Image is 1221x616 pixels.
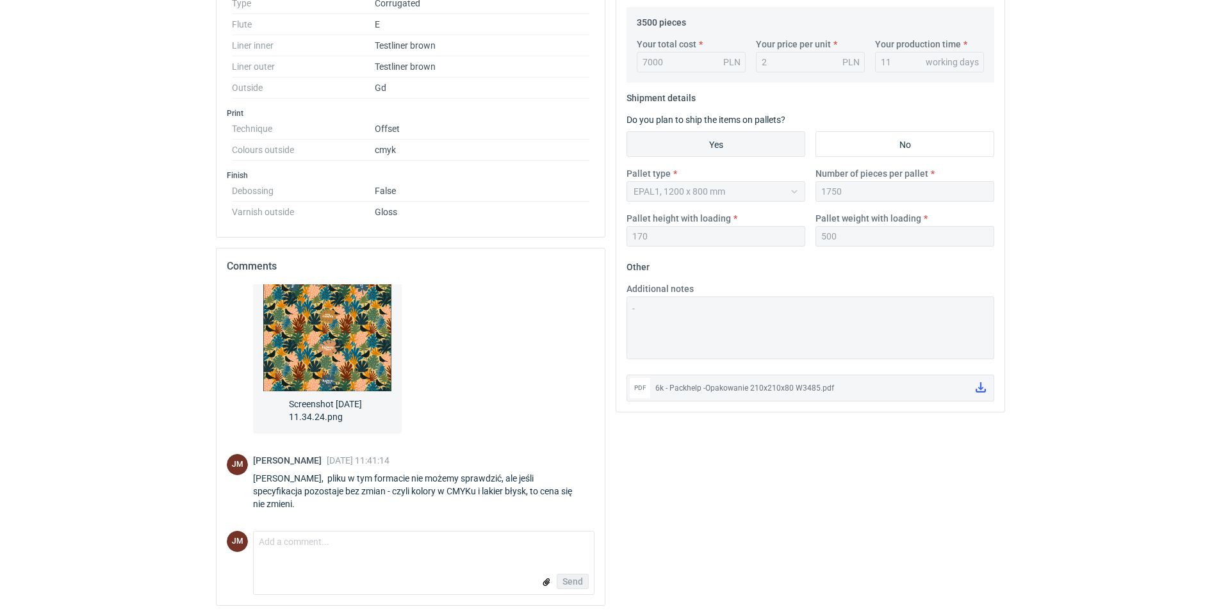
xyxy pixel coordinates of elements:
span: [DATE] 11:41:14 [327,455,389,466]
dd: E [375,14,589,35]
label: Pallet type [627,167,671,180]
label: Your production time [875,38,961,51]
h3: Print [227,108,594,118]
button: Send [557,574,589,589]
label: Your total cost [637,38,696,51]
dt: Outside [232,77,375,99]
dd: Gloss [375,202,589,217]
dt: Varnish outside [232,202,375,217]
label: Do you plan to ship the items on pallets? [627,115,785,125]
label: Pallet weight with loading [815,212,921,225]
div: PLN [723,56,741,69]
figcaption: JM [227,531,248,552]
h3: Finish [227,170,594,181]
a: Screenshot [DATE] 11.34.24.png [253,229,402,434]
dt: Flute [232,14,375,35]
legend: Shipment details [627,88,696,103]
div: working days [926,56,979,69]
span: Screenshot [DATE] 11.34.24.png [289,393,366,423]
dt: Liner inner [232,35,375,56]
label: Additional notes [627,282,694,295]
span: Send [562,577,583,586]
legend: Other [627,257,650,272]
label: Pallet height with loading [627,212,731,225]
legend: 3500 pieces [637,12,686,28]
figcaption: JM [227,454,248,475]
dd: Testliner brown [375,56,589,77]
img: LEdy3PaK0h0QpB5zlqFqKEXCCPdtWhS2lg47ewn4.png [263,239,391,393]
div: [PERSON_NAME], pliku w tym formacie nie możemy sprawdzić, ale jeśli specyfikacja pozostaje bez zm... [253,472,594,510]
dd: cmyk [375,140,589,161]
div: JOANNA MOCZAŁA [227,531,248,552]
div: pdf [630,378,650,398]
h2: Comments [227,259,594,274]
dd: Gd [375,77,589,99]
label: Number of pieces per pallet [815,167,928,180]
label: Your price per unit [756,38,831,51]
dd: Offset [375,118,589,140]
textarea: - [627,296,994,359]
dt: Debossing [232,181,375,202]
div: PLN [842,56,860,69]
dt: Liner outer [232,56,375,77]
dd: False [375,181,589,202]
dt: Technique [232,118,375,140]
div: 6k - Packhelp -Opakowanie 210x210x80 W3485.pdf [655,382,965,394]
span: [PERSON_NAME] [253,455,327,466]
div: JOANNA MOCZAŁA [227,454,248,475]
dd: Testliner brown [375,35,589,56]
dt: Colours outside [232,140,375,161]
